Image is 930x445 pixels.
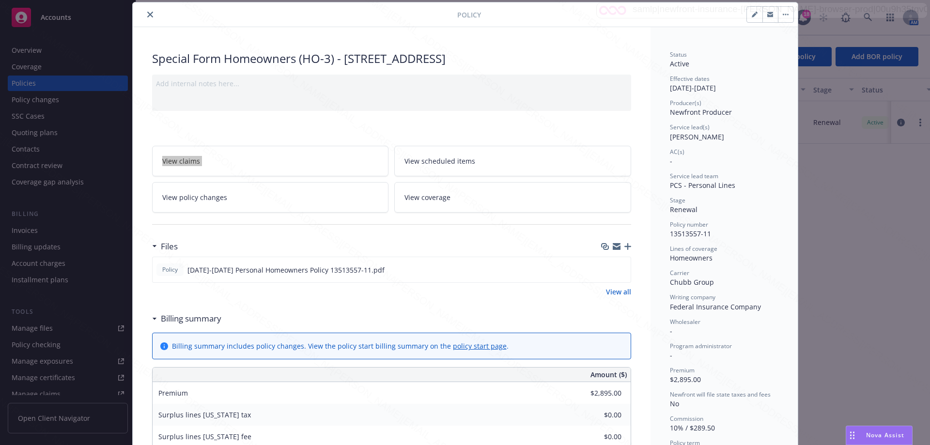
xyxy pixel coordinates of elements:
[670,99,701,107] span: Producer(s)
[394,146,631,176] a: View scheduled items
[158,410,251,419] span: Surplus lines [US_STATE] tax
[160,265,180,274] span: Policy
[670,50,687,59] span: Status
[606,287,631,297] a: View all
[161,240,178,253] h3: Files
[152,312,221,325] div: Billing summary
[670,253,713,262] span: Homeowners
[670,390,771,399] span: Newfront will file state taxes and fees
[670,342,732,350] span: Program administrator
[144,9,156,20] button: close
[670,220,708,229] span: Policy number
[187,265,385,275] span: [DATE]-[DATE] Personal Homeowners Policy 13513557-11.pdf
[670,277,714,287] span: Chubb Group
[670,196,685,204] span: Stage
[172,341,509,351] div: Billing summary includes policy changes. View the policy start billing summary on the .
[670,205,697,214] span: Renewal
[590,369,627,380] span: Amount ($)
[670,107,732,117] span: Newfront Producer
[670,245,717,253] span: Lines of coverage
[670,75,778,93] div: [DATE] - [DATE]
[152,240,178,253] div: Files
[670,269,689,277] span: Carrier
[670,59,689,68] span: Active
[453,341,507,351] a: policy start page
[564,430,627,444] input: 0.00
[670,351,672,360] span: -
[846,426,913,445] button: Nova Assist
[670,375,701,384] span: $2,895.00
[846,426,858,445] div: Drag to move
[670,229,711,238] span: 13513557-11
[162,156,200,166] span: View claims
[670,326,672,336] span: -
[404,192,450,202] span: View coverage
[158,388,188,398] span: Premium
[457,10,481,20] span: Policy
[670,414,703,423] span: Commission
[152,146,389,176] a: View claims
[152,182,389,213] a: View policy changes
[670,148,684,156] span: AC(s)
[670,399,679,408] span: No
[670,366,695,374] span: Premium
[152,50,631,67] div: Special Form Homeowners (HO-3) - [STREET_ADDRESS]
[162,192,227,202] span: View policy changes
[161,312,221,325] h3: Billing summary
[670,423,715,432] span: 10% / $289.50
[670,302,761,311] span: Federal Insurance Company
[156,78,627,89] div: Add internal notes here...
[564,386,627,400] input: 0.00
[404,156,475,166] span: View scheduled items
[564,408,627,422] input: 0.00
[670,181,735,190] span: PCS - Personal Lines
[158,432,251,441] span: Surplus lines [US_STATE] fee
[670,75,710,83] span: Effective dates
[670,172,718,180] span: Service lead team
[670,156,672,166] span: -
[394,182,631,213] a: View coverage
[670,123,710,131] span: Service lead(s)
[670,132,724,141] span: [PERSON_NAME]
[618,265,627,275] button: preview file
[670,318,700,326] span: Wholesaler
[603,265,610,275] button: download file
[670,293,715,301] span: Writing company
[866,431,904,439] span: Nova Assist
